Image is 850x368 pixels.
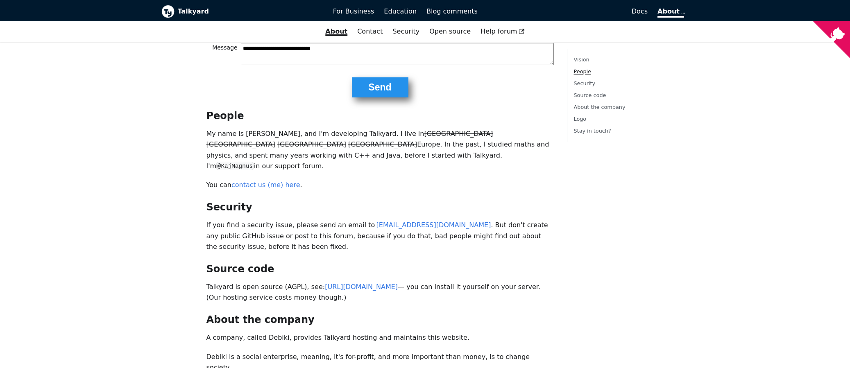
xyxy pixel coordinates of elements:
a: Open source [424,25,476,38]
strike: [GEOGRAPHIC_DATA] [206,140,275,148]
img: Talkyard logo [161,5,175,18]
span: Help forum [481,27,525,35]
a: Talkyard logoTalkyard [161,5,322,18]
a: Education [379,5,422,18]
a: Docs [483,5,653,18]
a: Contact [352,25,388,38]
strike: [GEOGRAPHIC_DATA] [424,130,493,138]
a: Source code [574,92,606,98]
span: Education [384,7,417,15]
a: Blog comments [422,5,483,18]
p: Talkyard is open source (AGPL), see: — you can install it yourself on your server. (Our hosting s... [206,282,554,303]
p: You can . [206,180,554,190]
a: Help forum [476,25,530,38]
strike: [GEOGRAPHIC_DATA] [277,140,346,148]
a: For Business [328,5,379,18]
span: Docs [632,7,648,15]
button: Send [352,77,408,97]
a: Security [388,25,424,38]
strike: [GEOGRAPHIC_DATA] [348,140,417,148]
a: Security [574,80,596,86]
p: A company, called Debiki, provides Talkyard hosting and maintains this website. [206,332,554,343]
p: My name is [PERSON_NAME], and I'm developing Talkyard. I live in Europe. In the past, I studied m... [206,129,554,172]
h2: Source code [206,263,554,275]
code: @KajMagnus [216,162,254,170]
a: Stay in touch? [574,128,611,134]
a: About [657,7,684,18]
a: People [574,68,592,75]
a: Logo [574,116,587,122]
span: Message [206,43,241,65]
p: If you find a security issue, please send an email to . But don't create any public GitHub issue ... [206,220,554,252]
a: contact us (me) here [231,181,300,189]
a: About [320,25,352,38]
a: [URL][DOMAIN_NAME] [325,283,398,291]
h2: People [206,110,554,122]
textarea: Message [241,43,554,65]
a: About the company [574,104,626,110]
h2: Security [206,201,554,213]
span: For Business [333,7,374,15]
a: [EMAIL_ADDRESS][DOMAIN_NAME] [376,221,491,229]
a: Vision [574,56,589,63]
h2: About the company [206,314,554,326]
span: Blog comments [426,7,478,15]
b: Talkyard [178,6,322,17]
